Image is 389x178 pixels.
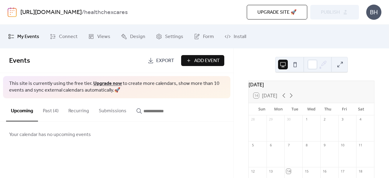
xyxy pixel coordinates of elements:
[64,98,94,121] button: Recurring
[304,143,309,148] div: 8
[4,27,44,46] a: My Events
[249,81,374,88] div: [DATE]
[194,57,220,65] span: Add Event
[9,131,91,138] span: Your calendar has no upcoming events
[130,32,145,42] span: Design
[203,32,214,42] span: Form
[93,79,122,88] a: Upgrade now
[165,32,183,42] span: Settings
[366,5,381,20] div: BH
[286,117,291,122] div: 30
[268,169,273,173] div: 13
[151,27,188,46] a: Settings
[250,143,255,148] div: 5
[247,5,307,19] button: Upgrade site 🚀
[250,169,255,173] div: 12
[253,103,270,115] div: Sun
[340,117,345,122] div: 3
[358,143,363,148] div: 11
[59,32,77,42] span: Connect
[336,103,353,115] div: Fri
[45,27,82,46] a: Connect
[181,55,224,66] button: Add Event
[303,103,319,115] div: Wed
[322,169,327,173] div: 16
[286,169,291,173] div: 14
[97,32,110,42] span: Views
[38,98,64,121] button: Past (4)
[340,169,345,173] div: 17
[268,143,273,148] div: 6
[304,117,309,122] div: 1
[322,143,327,148] div: 9
[82,7,84,18] b: /
[116,27,150,46] a: Design
[304,169,309,173] div: 15
[9,54,30,68] span: Events
[156,57,174,65] span: Export
[9,80,224,94] span: This site is currently using the free tier. to create more calendars, show more than 10 events an...
[287,103,303,115] div: Tue
[84,7,128,18] b: healthchexcares
[320,103,336,115] div: Thu
[143,55,179,66] a: Export
[322,117,327,122] div: 2
[234,32,246,42] span: Install
[250,117,255,122] div: 28
[340,143,345,148] div: 10
[84,27,115,46] a: Views
[6,98,38,121] button: Upcoming
[8,7,17,17] img: logo
[257,9,297,16] span: Upgrade site 🚀
[353,103,369,115] div: Sat
[268,117,273,122] div: 29
[94,98,131,121] button: Submissions
[20,7,82,18] a: [URL][DOMAIN_NAME]
[286,143,291,148] div: 7
[270,103,286,115] div: Mon
[220,27,251,46] a: Install
[358,169,363,173] div: 18
[17,32,39,42] span: My Events
[189,27,219,46] a: Form
[358,117,363,122] div: 4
